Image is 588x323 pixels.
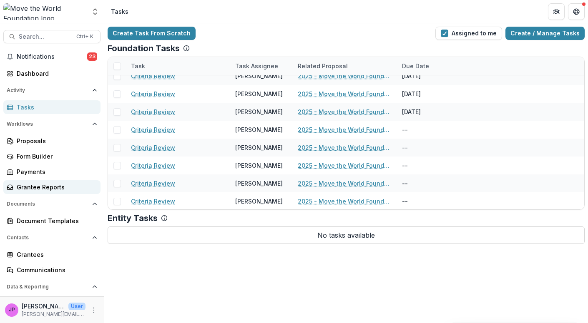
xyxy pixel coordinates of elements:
[298,179,392,188] a: 2025 - Move the World Foundation - 2025 Grant Interest Form
[108,226,585,244] p: No tasks available
[17,183,94,191] div: Grantee Reports
[22,311,85,318] p: [PERSON_NAME][EMAIL_ADDRESS][DOMAIN_NAME]
[3,149,101,163] a: Form Builder
[3,180,101,194] a: Grantee Reports
[3,30,101,43] button: Search...
[108,213,158,223] p: Entity Tasks
[548,3,565,20] button: Partners
[3,197,101,211] button: Open Documents
[3,231,101,244] button: Open Contacts
[230,57,293,75] div: Task Assignee
[3,280,101,293] button: Open Data & Reporting
[87,52,97,61] span: 23
[17,167,94,176] div: Payments
[298,143,392,152] a: 2025 - Move the World Foundation - 2025 Grant Interest Form
[9,307,15,313] div: Jill Pappas
[293,62,353,70] div: Related Proposal
[298,107,392,116] a: 2025 - Move the World Foundation - 2025 Grant Interest Form
[108,43,180,53] p: Foundation Tasks
[17,69,94,78] div: Dashboard
[131,161,175,170] a: Criteria Review
[435,27,502,40] button: Assigned to me
[75,32,95,41] div: Ctrl + K
[235,107,283,116] div: [PERSON_NAME]
[131,143,175,152] a: Criteria Review
[235,89,283,98] div: [PERSON_NAME]
[293,57,397,75] div: Related Proposal
[397,67,460,85] div: [DATE]
[126,57,230,75] div: Task
[131,197,175,206] a: Criteria Review
[131,179,175,188] a: Criteria Review
[108,27,196,40] a: Create Task From Scratch
[126,62,150,70] div: Task
[298,125,392,134] a: 2025 - Move the World Foundation - 2025 Grant Interest Form
[397,103,460,121] div: [DATE]
[3,3,86,20] img: Move the World Foundation logo
[17,216,94,225] div: Document Templates
[7,121,89,127] span: Workflows
[230,62,283,70] div: Task Assignee
[397,62,434,70] div: Due Date
[3,117,101,131] button: Open Workflows
[298,197,392,206] a: 2025 - Move the World Foundation - 2025 Grant Interest Form
[568,3,585,20] button: Get Help
[7,87,89,93] span: Activity
[3,134,101,148] a: Proposals
[235,179,283,188] div: [PERSON_NAME]
[397,192,460,210] div: --
[397,139,460,157] div: --
[397,85,460,103] div: [DATE]
[298,161,392,170] a: 2025 - Move the World Foundation - 2025 Grant Interest Form
[17,53,87,60] span: Notifications
[3,263,101,277] a: Communications
[397,157,460,174] div: --
[89,305,99,315] button: More
[397,57,460,75] div: Due Date
[3,67,101,80] a: Dashboard
[235,72,283,80] div: [PERSON_NAME]
[17,266,94,274] div: Communications
[235,197,283,206] div: [PERSON_NAME]
[17,250,94,259] div: Grantees
[3,165,101,179] a: Payments
[397,174,460,192] div: --
[108,5,132,17] nav: breadcrumb
[131,72,175,80] a: Criteria Review
[7,284,89,290] span: Data & Reporting
[397,121,460,139] div: --
[505,27,585,40] a: Create / Manage Tasks
[17,152,94,161] div: Form Builder
[19,33,71,40] span: Search...
[3,50,101,63] button: Notifications23
[131,107,175,116] a: Criteria Review
[17,137,94,145] div: Proposals
[89,3,101,20] button: Open entity switcher
[235,161,283,170] div: [PERSON_NAME]
[17,103,94,112] div: Tasks
[3,84,101,97] button: Open Activity
[3,214,101,228] a: Document Templates
[22,302,65,311] p: [PERSON_NAME]
[131,89,175,98] a: Criteria Review
[298,89,392,98] a: 2025 - Move the World Foundation - 2025 Grant Interest Form
[3,100,101,114] a: Tasks
[298,72,392,80] a: 2025 - Move the World Foundation - 2025 Grant Interest Form
[235,143,283,152] div: [PERSON_NAME]
[235,125,283,134] div: [PERSON_NAME]
[131,125,175,134] a: Criteria Review
[7,201,89,207] span: Documents
[7,235,89,241] span: Contacts
[111,7,128,16] div: Tasks
[3,248,101,261] a: Grantees
[68,303,85,310] p: User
